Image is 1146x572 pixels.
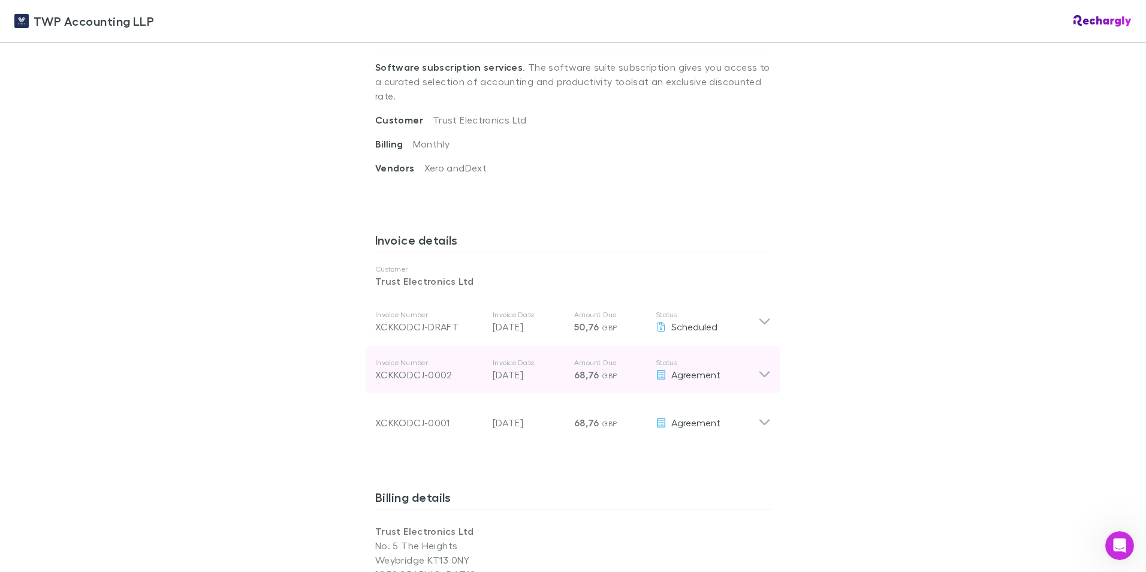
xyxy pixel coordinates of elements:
div: XCKKODCJ-0001[DATE]68,76 GBPAgreement [366,394,780,442]
span: Agreement [671,369,720,380]
img: TWP Accounting LLP's Logo [14,14,29,28]
div: Invoice NumberXCKKODCJ-DRAFTInvoice Date[DATE]Amount Due50,76 GBPStatusScheduled [366,298,780,346]
span: Trust Electronics Ltd [433,114,527,125]
span: Monthly [413,138,450,149]
span: Scheduled [671,321,717,332]
p: [DATE] [493,416,565,430]
p: [DATE] [493,320,565,334]
span: 50,76 [574,321,599,333]
p: Trust Electronics Ltd [375,274,771,288]
p: Trust Electronics Ltd [375,524,573,538]
span: Customer [375,114,433,126]
span: GBP [602,371,617,380]
p: . The software suite subscription gives you access to a curated selection of accounting and produ... [375,50,771,113]
p: [DATE] [493,368,565,382]
p: Weybridge KT13 0NY [375,553,573,567]
div: XCKKODCJ-0002 [375,368,483,382]
span: 68,76 [574,369,599,381]
p: Amount Due [574,310,646,320]
h3: Invoice details [375,233,771,252]
span: Billing [375,138,413,150]
p: Invoice Number [375,310,483,320]
p: No. 5 The Heights [375,538,573,553]
div: Invoice NumberXCKKODCJ-0002Invoice Date[DATE]Amount Due68,76 GBPStatusAgreement [366,346,780,394]
span: TWP Accounting LLP [34,12,154,30]
p: Invoice Date [493,358,565,368]
img: Rechargly Logo [1073,15,1132,27]
h3: Billing details [375,490,771,509]
strong: Software subscription services [375,61,523,73]
span: 68,76 [574,417,599,429]
span: GBP [602,419,617,428]
div: XCKKODCJ-0001 [375,416,483,430]
span: Xero and Dext [424,162,487,173]
p: Invoice Number [375,358,483,368]
p: Status [656,310,758,320]
p: Invoice Date [493,310,565,320]
span: Vendors [375,162,424,174]
span: Agreement [671,417,720,428]
iframe: Intercom live chat [1105,531,1134,560]
p: Amount Due [574,358,646,368]
span: GBP [602,323,617,332]
p: Status [656,358,758,368]
p: Customer [375,264,771,274]
div: XCKKODCJ-DRAFT [375,320,483,334]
